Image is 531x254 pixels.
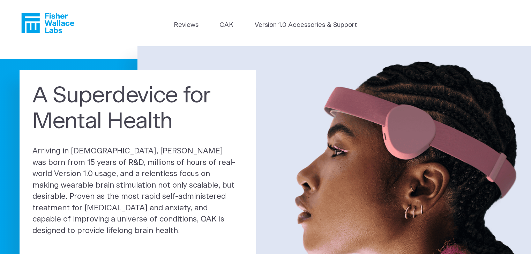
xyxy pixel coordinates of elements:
[255,20,357,30] a: Version 1.0 Accessories & Support
[32,146,243,237] p: Arriving in [DEMOGRAPHIC_DATA], [PERSON_NAME] was born from 15 years of R&D, millions of hours of...
[219,20,233,30] a: OAK
[21,13,74,33] a: Fisher Wallace
[32,83,243,135] h1: A Superdevice for Mental Health
[174,20,199,30] a: Reviews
